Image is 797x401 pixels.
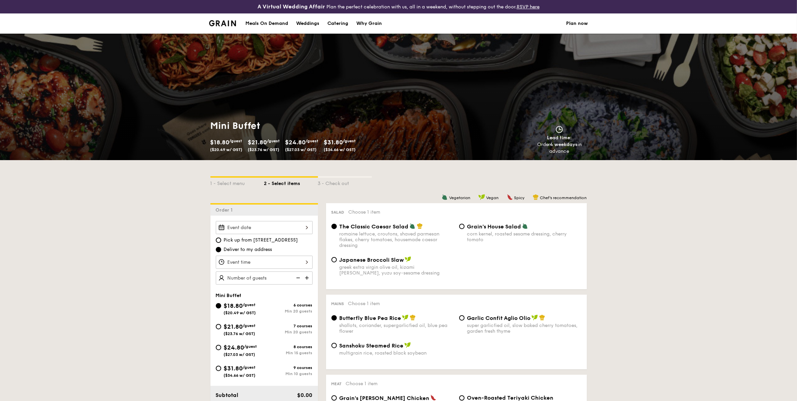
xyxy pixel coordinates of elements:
input: The Classic Caesar Saladromaine lettuce, croutons, shaved parmesan flakes, cherry tomatoes, house... [331,224,337,229]
span: Spicy [514,195,525,200]
span: $24.80 [224,344,244,351]
img: icon-spicy.37a8142b.svg [507,194,513,200]
div: 7 courses [264,324,313,328]
span: Subtotal [216,392,239,398]
a: RSVP here [517,4,540,10]
input: Event date [216,221,313,234]
span: /guest [243,302,256,307]
span: /guest [230,139,242,143]
div: shallots, coriander, supergarlicfied oil, blue pea flower [340,323,454,334]
span: ($20.49 w/ GST) [224,311,256,315]
span: Garlic Confit Aglio Olio [467,315,531,321]
a: Catering [323,13,352,34]
span: $18.80 [210,139,230,146]
span: Vegan [486,195,499,200]
span: ($23.76 w/ GST) [224,331,255,336]
span: $31.80 [224,365,243,372]
span: Mini Buffet [216,293,242,298]
span: Pick up from [STREET_ADDRESS] [224,237,298,244]
div: Weddings [296,13,319,34]
div: Meals On Demand [245,13,288,34]
h1: Mini Buffet [210,120,396,132]
img: icon-chef-hat.a58ddaea.svg [417,223,423,229]
div: multigrain rice, roasted black soybean [340,350,454,356]
span: ($23.76 w/ GST) [248,147,280,152]
input: $24.80/guest($27.03 w/ GST)8 coursesMin 15 guests [216,345,221,350]
span: /guest [267,139,280,143]
span: ($27.03 w/ GST) [224,352,255,357]
div: Why Grain [356,13,382,34]
input: Butterfly Blue Pea Riceshallots, coriander, supergarlicfied oil, blue pea flower [331,315,337,321]
span: /guest [243,323,256,328]
span: Mains [331,301,344,306]
span: $31.80 [324,139,343,146]
div: 9 courses [264,365,313,370]
span: /guest [243,365,256,370]
span: Order 1 [216,207,236,213]
span: Choose 1 item [346,381,378,387]
img: Grain [209,20,236,26]
h4: A Virtual Wedding Affair [257,3,325,11]
span: $21.80 [248,139,267,146]
a: Meals On Demand [241,13,292,34]
div: romaine lettuce, croutons, shaved parmesan flakes, cherry tomatoes, housemade caesar dressing [340,231,454,248]
img: icon-vegetarian.fe4039eb.svg [409,223,415,229]
span: The Classic Caesar Salad [340,223,409,230]
span: /guest [306,139,319,143]
span: $21.80 [224,323,243,330]
span: ($20.49 w/ GST) [210,147,243,152]
div: 2 - Select items [264,178,318,187]
div: 3 - Check out [318,178,372,187]
div: Min 10 guests [264,371,313,376]
div: 1 - Select menu [210,178,264,187]
img: icon-vegetarian.fe4039eb.svg [442,194,448,200]
span: ($27.03 w/ GST) [285,147,317,152]
span: Deliver to my address [224,246,272,253]
img: icon-vegan.f8ff3823.svg [402,315,409,321]
img: icon-spicy.37a8142b.svg [430,395,436,401]
a: Logotype [209,20,236,26]
span: ($34.66 w/ GST) [324,147,356,152]
span: Sanshoku Steamed Rice [340,342,404,349]
a: Weddings [292,13,323,34]
span: ($34.66 w/ GST) [224,373,256,378]
img: icon-chef-hat.a58ddaea.svg [539,315,545,321]
span: Choose 1 item [349,209,381,215]
span: /guest [244,344,257,349]
input: Japanese Broccoli Slawgreek extra virgin olive oil, kizami [PERSON_NAME], yuzu soy-sesame dressing [331,257,337,262]
img: icon-add.58712e84.svg [303,271,313,284]
span: $18.80 [224,302,243,309]
span: Salad [331,210,345,215]
input: Garlic Confit Aglio Oliosuper garlicfied oil, slow baked cherry tomatoes, garden fresh thyme [459,315,465,321]
span: Oven-Roasted Teriyaki Chicken [467,395,554,401]
span: Chef's recommendation [540,195,587,200]
input: Sanshoku Steamed Ricemultigrain rice, roasted black soybean [331,343,337,348]
div: Catering [327,13,348,34]
a: Plan now [566,13,588,34]
img: icon-vegan.f8ff3823.svg [404,342,411,348]
input: Number of guests [216,271,313,285]
div: Order in advance [529,141,590,155]
div: Plan the perfect celebration with us, all in a weekend, without stepping out the door. [205,3,592,11]
img: icon-reduce.1d2dbef1.svg [292,271,303,284]
input: Pick up from [STREET_ADDRESS] [216,238,221,243]
div: 8 courses [264,344,313,349]
img: icon-vegan.f8ff3823.svg [478,194,485,200]
span: /guest [343,139,356,143]
img: icon-vegetarian.fe4039eb.svg [522,223,528,229]
span: Butterfly Blue Pea Rice [340,315,401,321]
div: Min 15 guests [264,351,313,355]
img: icon-clock.2db775ea.svg [554,126,564,133]
input: $31.80/guest($34.66 w/ GST)9 coursesMin 10 guests [216,366,221,371]
span: Vegetarian [449,195,470,200]
span: $24.80 [285,139,306,146]
input: Grain's House Saladcorn kernel, roasted sesame dressing, cherry tomato [459,224,465,229]
div: Min 20 guests [264,309,313,314]
img: icon-vegan.f8ff3823.svg [405,256,411,262]
div: 6 courses [264,303,313,307]
img: icon-chef-hat.a58ddaea.svg [410,315,416,321]
strong: 4 weekdays [550,142,578,147]
div: greek extra virgin olive oil, kizami [PERSON_NAME], yuzu soy-sesame dressing [340,264,454,276]
span: Japanese Broccoli Slaw [340,257,404,263]
span: Choose 1 item [348,301,380,306]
